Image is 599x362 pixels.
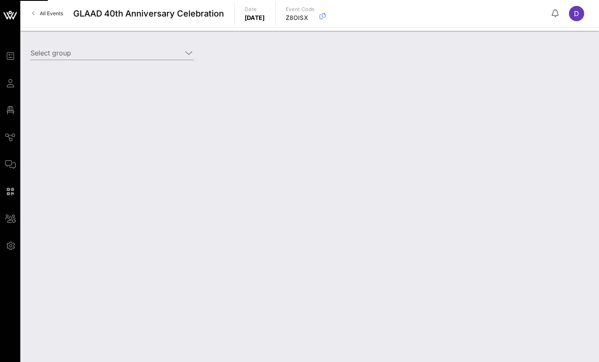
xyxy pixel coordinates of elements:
p: Date [245,5,265,14]
a: All Events [27,7,68,20]
div: D [569,6,584,21]
p: Event Code [286,5,315,14]
span: D [574,9,579,18]
span: All Events [40,10,63,17]
p: [DATE] [245,14,265,22]
p: Z8OISX [286,14,315,22]
span: GLAAD 40th Anniversary Celebration [73,7,224,20]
